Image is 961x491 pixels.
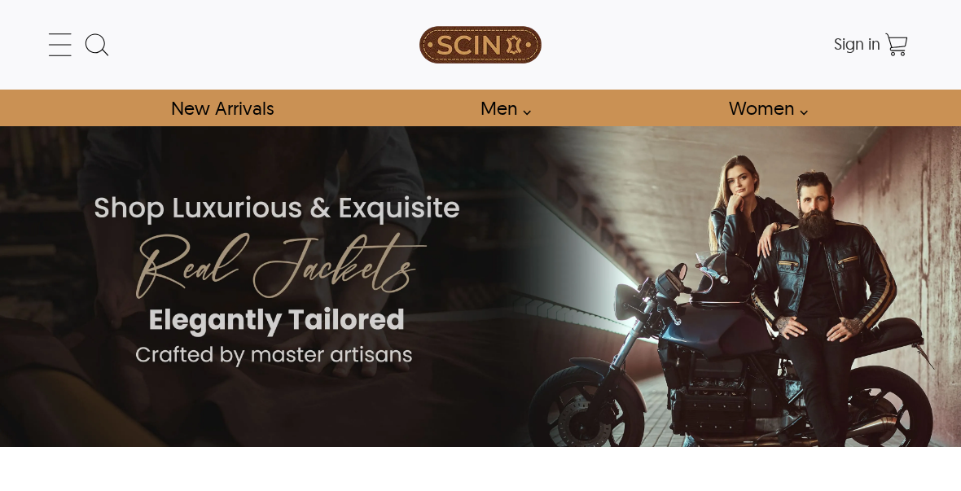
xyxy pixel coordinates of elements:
a: Shop Women Leather Jackets [710,90,817,126]
img: SCIN [419,8,542,81]
a: SCIN [336,8,625,81]
a: shop men's leather jackets [462,90,540,126]
a: Shopping Cart [880,28,913,61]
a: Sign in [834,39,880,52]
a: Shop New Arrivals [152,90,292,126]
span: Sign in [834,33,880,54]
